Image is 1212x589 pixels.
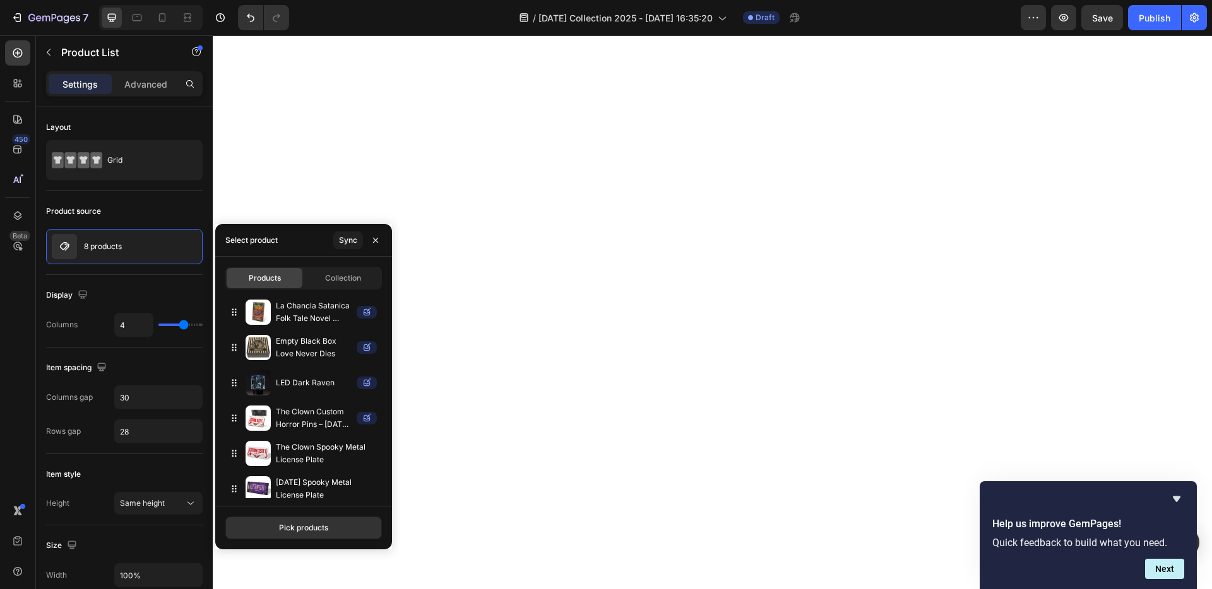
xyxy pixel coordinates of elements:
p: Advanced [124,78,167,91]
div: 450 [12,134,30,144]
img: collections [246,300,271,325]
div: Pick products [279,522,328,534]
span: [DATE] Collection 2025 - [DATE] 16:35:20 [538,11,713,25]
div: Select product [225,235,278,246]
span: Same height [120,498,165,508]
button: Save [1081,5,1123,30]
div: Columns gap [46,392,93,403]
div: Layout [46,122,71,133]
span: Collection [325,272,361,284]
div: Width [46,569,67,581]
div: Size [46,537,80,554]
p: 8 products [84,242,122,251]
p: Settings [62,78,98,91]
button: Next question [1145,559,1184,579]
p: Product List [61,45,169,60]
p: [DATE] Spooky Metal License Plate [276,476,377,501]
p: 7 [83,10,88,25]
input: Auto [115,386,202,409]
div: Product source [46,206,101,217]
div: Undo/Redo [238,5,289,30]
p: La Chancla Satanica Folk Tale Novel Cover Tin Sign [276,300,352,325]
div: Height [46,498,69,509]
div: Display [46,287,90,304]
div: Columns [46,319,78,330]
img: collections [246,335,271,360]
p: The Clown Custom Horror Pins – [DATE] Collectibles [276,405,352,431]
div: Sync [339,235,357,246]
div: Item style [46,469,81,480]
button: Hide survey [1169,491,1184,506]
iframe: Design area [213,35,1212,589]
button: Same height [114,492,203,515]
img: collections [246,476,271,501]
div: Grid [107,146,184,175]
div: Beta [9,231,30,241]
p: LED Dark Raven [276,376,352,389]
p: The Clown Spooky Metal License Plate [276,441,377,466]
div: Rows gap [46,426,81,437]
button: Sync [333,231,363,249]
span: Products [249,272,281,284]
img: collections [246,370,271,395]
div: Publish [1139,11,1170,25]
input: Auto [115,564,202,586]
img: product feature img [52,234,77,259]
button: Publish [1128,5,1181,30]
div: Help us improve GemPages! [992,491,1184,579]
img: collections [246,441,271,466]
img: collections [246,405,271,431]
button: 7 [5,5,94,30]
h2: Help us improve GemPages! [992,516,1184,532]
span: Save [1092,13,1113,23]
span: / [533,11,536,25]
button: Pick products [225,516,382,539]
p: Empty Black Box Love Never Dies [276,335,352,360]
div: Item spacing [46,359,109,376]
input: Auto [115,420,202,443]
input: Auto [115,313,153,336]
span: Draft [756,12,775,23]
p: Quick feedback to build what you need. [992,537,1184,549]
